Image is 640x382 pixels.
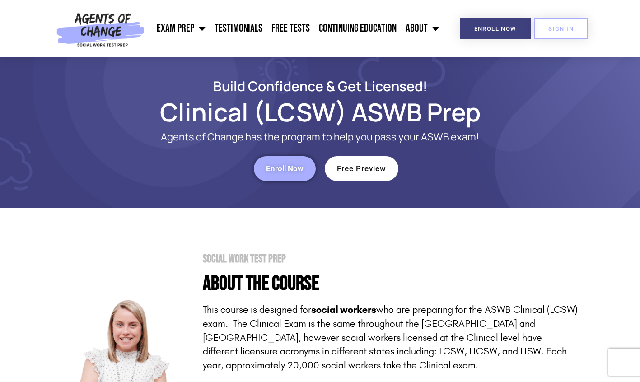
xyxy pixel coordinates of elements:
[548,26,574,32] span: SIGN IN
[325,156,398,181] a: Free Preview
[152,17,210,40] a: Exam Prep
[149,17,444,40] nav: Menu
[460,18,531,39] a: Enroll Now
[203,274,578,294] h4: About the Course
[63,102,578,122] h1: Clinical (LCSW) ASWB Prep
[314,17,401,40] a: Continuing Education
[337,165,386,172] span: Free Preview
[474,26,516,32] span: Enroll Now
[63,79,578,93] h2: Build Confidence & Get Licensed!
[534,18,588,39] a: SIGN IN
[311,304,376,316] strong: social workers
[203,303,578,373] p: This course is designed for who are preparing for the ASWB Clinical (LCSW) exam. The Clinical Exa...
[267,17,314,40] a: Free Tests
[99,131,542,143] p: Agents of Change has the program to help you pass your ASWB exam!
[266,165,304,172] span: Enroll Now
[203,253,578,265] h2: Social Work Test Prep
[210,17,267,40] a: Testimonials
[401,17,444,40] a: About
[254,156,316,181] a: Enroll Now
